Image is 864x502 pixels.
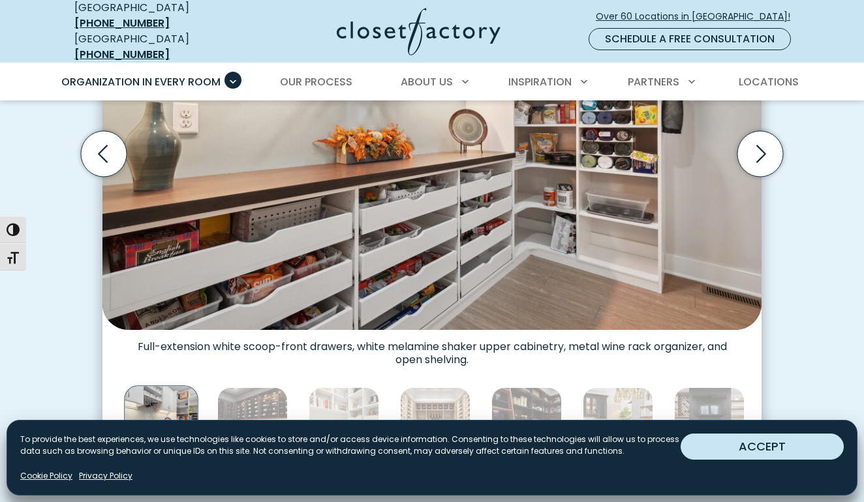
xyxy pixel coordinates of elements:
img: Premium wine cellar featuring wall-mounted bottle racks, central tasting area with glass shelving... [400,387,471,458]
span: Our Process [280,74,352,89]
figcaption: Full-extension white scoop-front drawers, white melamine shaker upper cabinetry, metal wine rack ... [102,330,762,366]
span: About Us [401,74,453,89]
a: [PHONE_NUMBER] [74,16,170,31]
a: Privacy Policy [79,470,132,482]
a: Over 60 Locations in [GEOGRAPHIC_DATA]! [595,5,801,28]
img: Organized white pantry with wine bottle storage, pull-out drawers, wire baskets, cookbooks, and c... [309,387,379,458]
nav: Primary Menu [52,64,812,100]
a: Schedule a Free Consultation [589,28,791,50]
span: Organization in Every Room [61,74,221,89]
img: Custom white pantry with multiple open pull-out drawers and upper cabinetry, featuring a wood sla... [124,385,198,459]
div: [GEOGRAPHIC_DATA] [74,31,234,63]
button: Next slide [732,126,788,182]
span: Locations [739,74,799,89]
a: Cookie Policy [20,470,72,482]
img: Modern wine room with black shelving, exposed brick walls, under-cabinet lighting, and marble cou... [217,387,288,458]
img: Custom wine bar with wine lattice and custom bar cabinetry [674,387,745,458]
p: To provide the best experiences, we use technologies like cookies to store and/or access device i... [20,434,681,457]
a: [PHONE_NUMBER] [74,47,170,62]
span: Over 60 Locations in [GEOGRAPHIC_DATA]! [596,10,801,23]
img: Closet Factory Logo [337,8,501,55]
span: Partners [628,74,679,89]
img: Sophisticated bar design in a dining space with glass-front black cabinets, white marble backspla... [583,387,653,458]
img: Upscale pantry with black cabinetry, integrated ladder, deep green stone countertops, organized b... [491,387,562,458]
button: Previous slide [76,126,132,182]
span: Inspiration [508,74,572,89]
button: ACCEPT [681,434,844,460]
